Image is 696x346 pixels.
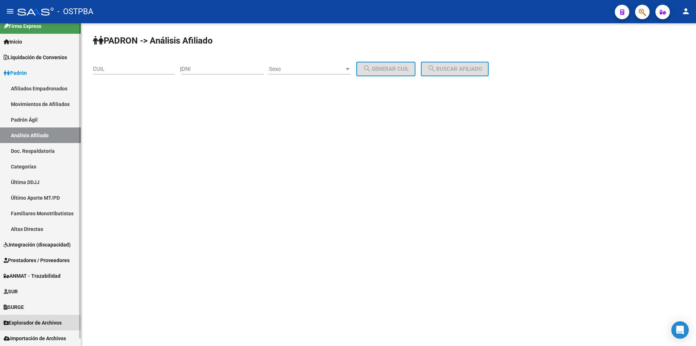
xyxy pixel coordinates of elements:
span: Sexo [269,66,344,72]
span: Buscar afiliado [427,66,482,72]
mat-icon: person [681,7,690,16]
span: Prestadores / Proveedores [4,256,70,264]
span: Inicio [4,38,22,46]
span: Importación de Archivos [4,334,66,342]
span: Integración (discapacidad) [4,241,71,249]
span: SURGE [4,303,24,311]
span: Liquidación de Convenios [4,53,67,61]
span: Padrón [4,69,27,77]
div: | [180,66,421,72]
mat-icon: search [427,64,436,73]
button: Buscar afiliado [421,62,489,76]
span: ANMAT - Trazabilidad [4,272,61,280]
button: Generar CUIL [356,62,415,76]
span: Firma Express [4,22,41,30]
span: - OSTPBA [57,4,93,20]
span: Explorador de Archivos [4,319,62,327]
span: Generar CUIL [363,66,409,72]
mat-icon: search [363,64,372,73]
strong: PADRON -> Análisis Afiliado [93,36,213,46]
div: Open Intercom Messenger [671,321,689,339]
span: SUR [4,288,18,296]
mat-icon: menu [6,7,14,16]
